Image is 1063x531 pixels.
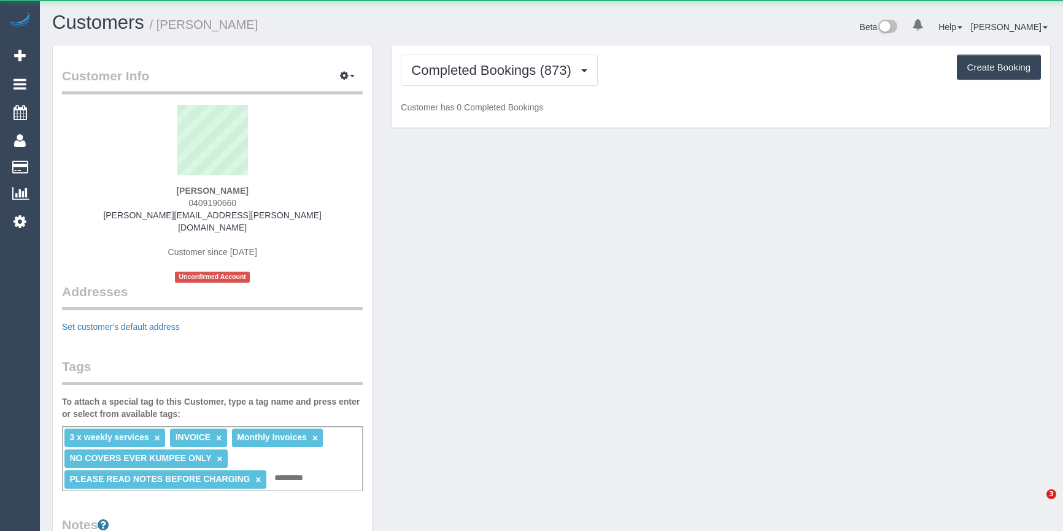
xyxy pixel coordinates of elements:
label: To attach a special tag to this Customer, type a tag name and press enter or select from availabl... [62,395,363,420]
span: 3 x weekly services [69,432,149,442]
span: Customer since [DATE] [168,247,257,257]
a: × [155,433,160,443]
span: Completed Bookings (873) [411,63,577,78]
img: Automaid Logo [7,12,32,29]
span: INVOICE [176,432,211,442]
legend: Tags [62,357,363,385]
button: Completed Bookings (873) [401,55,598,86]
a: Customers [52,12,144,33]
span: Monthly Invoices [237,432,307,442]
span: Unconfirmed Account [175,272,250,282]
a: Help [938,22,962,32]
strong: [PERSON_NAME] [176,186,248,196]
a: Beta [860,22,898,32]
span: PLEASE READ NOTES BEFORE CHARGING [69,474,250,484]
a: × [216,433,222,443]
a: [PERSON_NAME][EMAIL_ADDRESS][PERSON_NAME][DOMAIN_NAME] [103,210,322,232]
img: New interface [877,20,897,36]
a: × [312,433,318,443]
legend: Customer Info [62,67,363,94]
span: 3 [1046,489,1056,499]
a: × [255,475,261,485]
button: Create Booking [957,55,1041,80]
a: Set customer's default address [62,322,180,332]
small: / [PERSON_NAME] [150,18,258,31]
a: × [217,454,222,464]
span: 0409190660 [188,198,236,208]
iframe: Intercom live chat [1021,489,1051,519]
a: [PERSON_NAME] [971,22,1048,32]
span: NO COVERS EVER KUMPEE ONLY [69,453,211,463]
p: Customer has 0 Completed Bookings [401,101,1041,113]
